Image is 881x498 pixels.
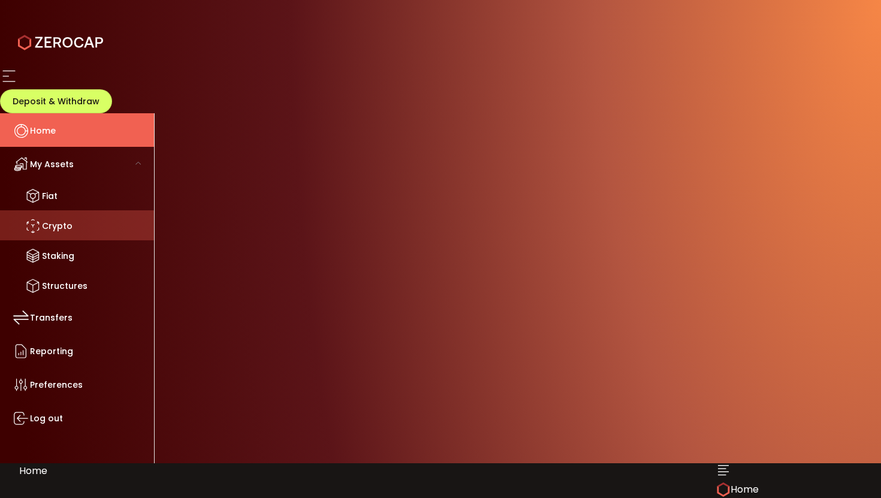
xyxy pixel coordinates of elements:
[42,220,73,232] span: Crypto
[42,250,74,262] span: Staking
[30,379,83,391] span: Preferences
[13,95,99,107] span: Deposit & Withdraw
[19,464,47,478] span: Home
[30,125,56,137] span: Home
[30,158,74,170] span: My Assets
[731,482,759,497] span: Home
[42,190,58,202] span: Fiat
[30,345,73,357] span: Reporting
[30,412,63,424] span: Log out
[821,440,881,498] iframe: Chat Widget
[30,312,73,324] span: Transfers
[42,280,88,292] span: Structures
[716,463,731,478] img: bEAuYMIXGOVwQBAAAAAElFTkSuQmCC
